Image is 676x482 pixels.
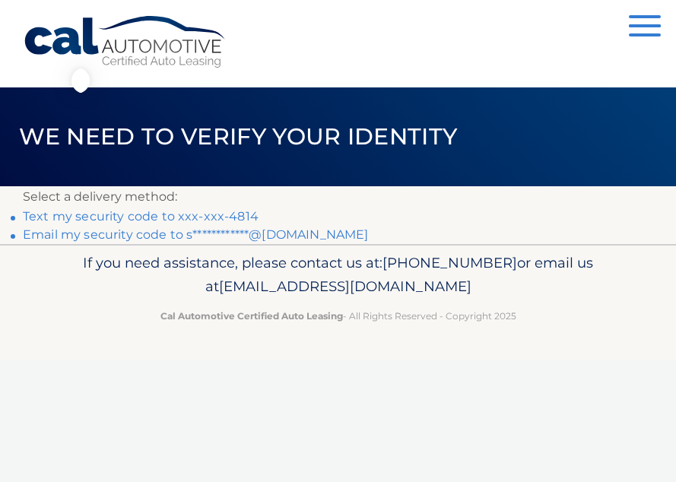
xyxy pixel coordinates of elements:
button: Menu [629,15,661,40]
strong: Cal Automotive Certified Auto Leasing [160,310,343,322]
p: Select a delivery method: [23,186,653,208]
span: [PHONE_NUMBER] [382,254,517,271]
p: - All Rights Reserved - Copyright 2025 [23,308,653,324]
a: Text my security code to xxx-xxx-4814 [23,209,259,224]
span: We need to verify your identity [19,122,458,151]
a: Cal Automotive [23,15,228,69]
span: [EMAIL_ADDRESS][DOMAIN_NAME] [219,277,471,295]
p: If you need assistance, please contact us at: or email us at [23,251,653,300]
